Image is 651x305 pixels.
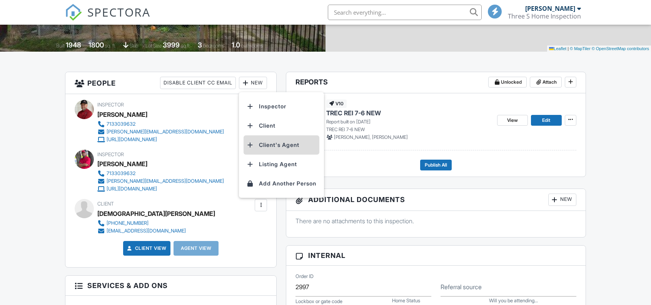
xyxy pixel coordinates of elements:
p: There are no attachments to this inspection. [295,217,576,225]
div: 1800 [88,41,104,49]
div: [EMAIL_ADDRESS][DOMAIN_NAME] [107,228,186,234]
span: bedrooms [203,43,224,49]
span: Lot Size [145,43,162,49]
span: | [568,46,569,51]
div: 7133039632 [107,170,135,177]
div: [URL][DOMAIN_NAME] [107,186,157,192]
a: [EMAIL_ADDRESS][DOMAIN_NAME] [97,227,209,235]
div: 1.0 [232,41,240,49]
span: sq.ft. [181,43,190,49]
a: SPECTORA [65,10,150,27]
span: bathrooms [241,43,263,49]
label: Home Status [392,297,420,304]
div: 3999 [163,41,180,49]
div: [PERSON_NAME] [97,109,147,120]
div: [DEMOGRAPHIC_DATA][PERSON_NAME] [97,208,215,219]
div: Disable Client CC Email [160,77,236,89]
label: Referral source [441,283,482,291]
span: Client [97,201,114,207]
div: [PERSON_NAME][EMAIL_ADDRESS][DOMAIN_NAME] [107,129,224,135]
a: 7133039632 [97,120,224,128]
div: [PERSON_NAME] [525,5,575,12]
a: © MapTiler [570,46,591,51]
a: [URL][DOMAIN_NAME] [97,185,224,193]
label: Will you be attending the inspection? [489,297,538,304]
a: [PHONE_NUMBER] [97,219,209,227]
span: Built [56,43,65,49]
input: Search everything... [328,5,482,20]
span: Inspector [97,102,124,108]
div: 7133039632 [107,121,135,127]
label: Lockbox or gate code [295,298,342,305]
div: [PERSON_NAME] [97,158,147,170]
a: Leaflet [549,46,566,51]
h3: Internal [286,246,586,266]
div: 1948 [66,41,81,49]
h3: Additional Documents [286,189,586,211]
div: 3 [198,41,202,49]
span: slab [130,43,138,49]
div: New [548,194,576,206]
img: The Best Home Inspection Software - Spectora [65,4,82,21]
h3: People [65,72,276,94]
a: [PERSON_NAME][EMAIL_ADDRESS][DOMAIN_NAME] [97,177,224,185]
div: [PHONE_NUMBER] [107,220,149,226]
label: Order ID [295,273,314,280]
a: [URL][DOMAIN_NAME] [97,136,224,143]
div: [PERSON_NAME][EMAIL_ADDRESS][DOMAIN_NAME] [107,178,224,184]
a: © OpenStreetMap contributors [592,46,649,51]
a: 7133039632 [97,170,224,177]
a: [PERSON_NAME][EMAIL_ADDRESS][DOMAIN_NAME] [97,128,224,136]
span: sq. ft. [105,43,116,49]
div: [URL][DOMAIN_NAME] [107,136,157,143]
h3: Services & Add ons [65,276,276,296]
div: New [239,77,267,89]
div: Three S Home Inspection [508,12,581,20]
a: Client View [126,244,167,252]
span: Inspector [97,152,124,157]
span: SPECTORA [87,4,150,20]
